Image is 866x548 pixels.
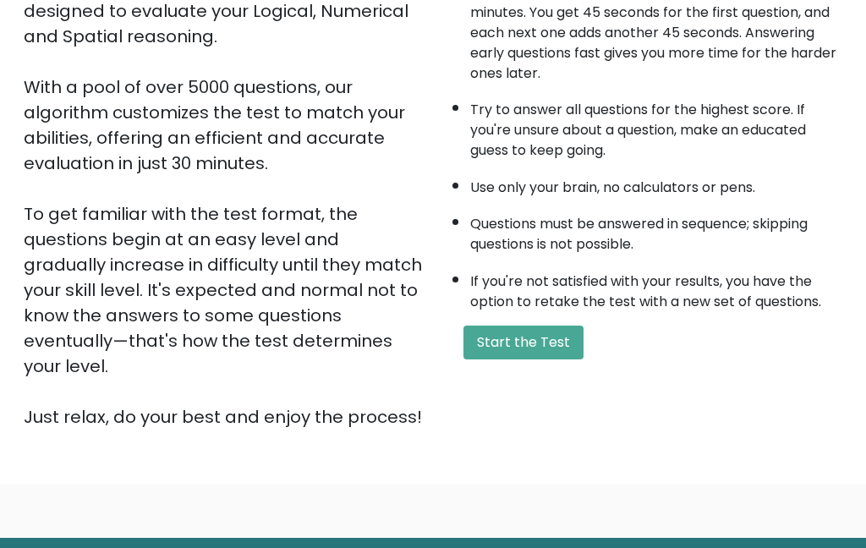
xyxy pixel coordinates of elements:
[463,326,584,359] button: Start the Test
[470,91,842,161] li: Try to answer all questions for the highest score. If you're unsure about a question, make an edu...
[470,169,842,198] li: Use only your brain, no calculators or pens.
[470,205,842,255] li: Questions must be answered in sequence; skipping questions is not possible.
[470,263,842,312] li: If you're not satisfied with your results, you have the option to retake the test with a new set ...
